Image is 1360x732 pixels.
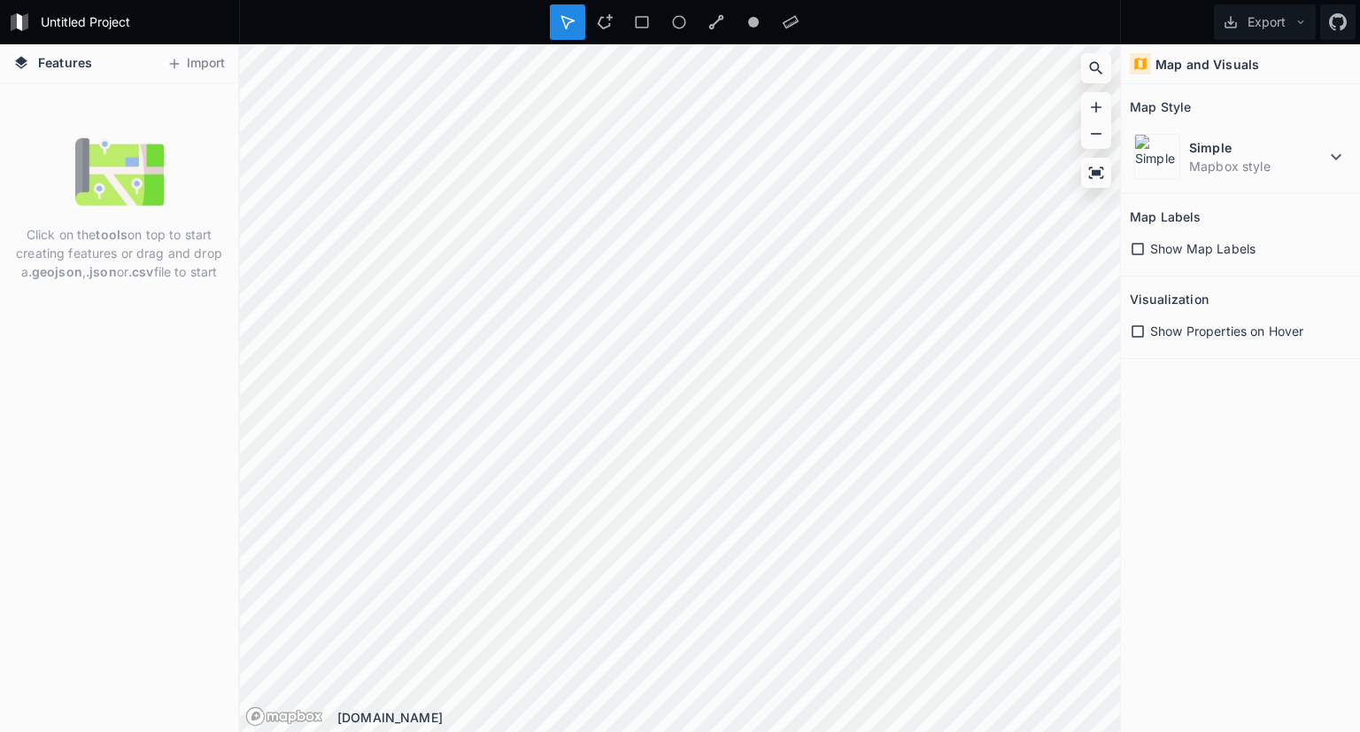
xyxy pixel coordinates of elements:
p: Click on the on top to start creating features or drag and drop a , or file to start [13,225,225,281]
span: Show Properties on Hover [1150,322,1303,340]
span: Show Map Labels [1150,239,1256,258]
dt: Simple [1189,138,1325,157]
img: Simple [1134,134,1180,180]
strong: tools [96,227,127,242]
h4: Map and Visuals [1155,55,1259,74]
h2: Visualization [1130,285,1209,313]
img: empty [75,128,164,216]
a: Mapbox logo [245,706,323,727]
span: Features [38,53,92,72]
h2: Map Labels [1130,203,1201,230]
dd: Mapbox style [1189,157,1325,175]
div: [DOMAIN_NAME] [337,708,1120,727]
strong: .csv [128,264,154,279]
strong: .geojson [28,264,82,279]
button: Import [158,50,234,78]
strong: .json [86,264,117,279]
h2: Map Style [1130,93,1191,121]
button: Export [1214,4,1316,40]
